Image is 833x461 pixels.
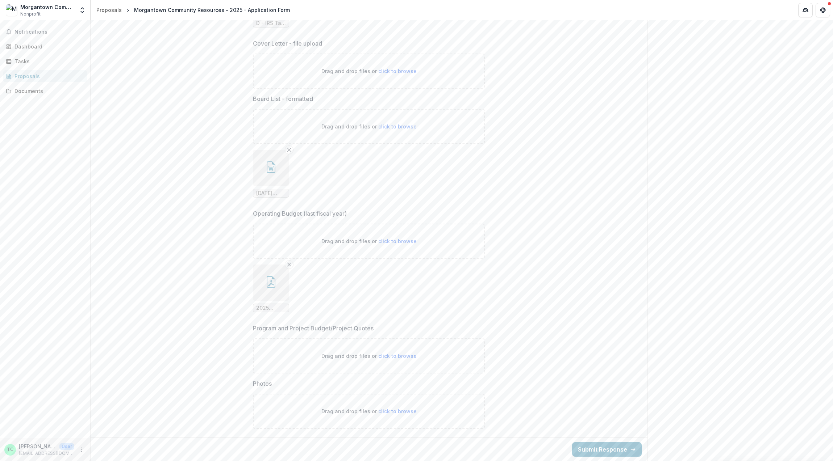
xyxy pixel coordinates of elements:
a: Proposals [93,5,125,15]
p: [EMAIL_ADDRESS][DOMAIN_NAME] [19,450,74,457]
div: Morgantown Community Resources Inc. [20,3,74,11]
span: D - IRS Tax Exempt Status Letter - Recd. [DATE] re Morgantown Community Re... (1).pdf [256,20,286,26]
span: [DATE] MCRI Board of Directors .docx [256,190,286,196]
p: Drag and drop files or [321,123,417,130]
button: Remove File [285,260,293,269]
nav: breadcrumb [93,5,293,15]
button: Remove File [285,145,293,154]
p: [PERSON_NAME] [19,443,57,450]
div: Remove File2025 Operating Budget MCRI formatted.pdf [253,265,289,312]
div: Documents [14,87,82,95]
p: Drag and drop files or [321,67,417,75]
span: Nonprofit [20,11,41,17]
a: Tasks [3,55,87,67]
p: Drag and drop files or [321,237,417,245]
span: click to browse [378,68,417,74]
button: Open entity switcher [77,3,87,17]
button: Notifications [3,26,87,38]
span: click to browse [378,408,417,414]
p: Drag and drop files or [321,352,417,360]
a: Dashboard [3,41,87,52]
button: Partners [798,3,813,17]
span: 2025 Operating Budget MCRI formatted.pdf [256,305,286,311]
p: Photos [253,379,272,388]
p: User [59,443,74,450]
a: Documents [3,85,87,97]
span: click to browse [378,123,417,130]
div: Proposals [96,6,122,14]
div: Tasks [14,58,82,65]
div: Dashboard [14,43,82,50]
span: Notifications [14,29,84,35]
p: Board List - formatted [253,94,313,103]
div: Terri Cutright [7,447,13,452]
p: Drag and drop files or [321,407,417,415]
button: Submit Response [572,442,642,457]
p: Operating Budget (last fiscal year) [253,209,347,218]
button: Get Help [816,3,830,17]
div: Remove File[DATE] MCRI Board of Directors .docx [253,150,289,198]
img: Morgantown Community Resources Inc. [6,4,17,16]
a: Proposals [3,70,87,82]
p: Cover Letter - file upload [253,39,322,48]
button: More [77,445,86,454]
span: click to browse [378,238,417,244]
p: Program and Project Budget/Project Quotes [253,324,374,333]
span: click to browse [378,353,417,359]
div: Proposals [14,72,82,80]
div: Morgantown Community Resources - 2025 - Application Form [134,6,290,14]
